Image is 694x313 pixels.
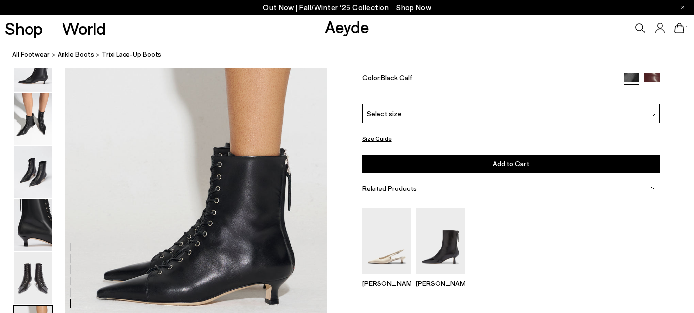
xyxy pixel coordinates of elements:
div: Color: [362,73,615,84]
button: Add to Cart [362,154,660,172]
span: Related Products [362,184,417,192]
span: Navigate to /collections/new-in [396,3,431,12]
p: [PERSON_NAME] [416,279,465,287]
a: Aeyde [325,16,369,37]
img: svg%3E [649,186,654,190]
img: Trixi Lace-Up Boots - Image 5 [14,252,52,304]
a: World [62,20,106,37]
img: Trixi Lace-Up Boots - Image 3 [14,146,52,198]
p: [PERSON_NAME] [362,279,411,287]
img: svg%3E [650,113,655,118]
img: Trixi Lace-Up Boots - Image 2 [14,93,52,145]
a: Shop [5,20,43,37]
a: 1 [674,23,684,33]
nav: breadcrumb [12,41,694,68]
span: Add to Cart [493,159,529,167]
p: Out Now | Fall/Winter ‘25 Collection [263,1,431,14]
a: All Footwear [12,49,50,60]
button: Size Guide [362,132,392,145]
span: Select size [367,108,402,118]
a: Catrina Slingback Pumps [PERSON_NAME] [362,267,411,287]
a: Sila Dual-Toned Boots [PERSON_NAME] [416,267,465,287]
img: Catrina Slingback Pumps [362,208,411,273]
span: Black Calf [381,73,412,81]
span: Trixi Lace-Up Boots [102,49,161,60]
span: ankle boots [58,50,94,58]
span: 1 [684,26,689,31]
img: Sila Dual-Toned Boots [416,208,465,273]
img: Trixi Lace-Up Boots - Image 4 [14,199,52,251]
a: ankle boots [58,49,94,60]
